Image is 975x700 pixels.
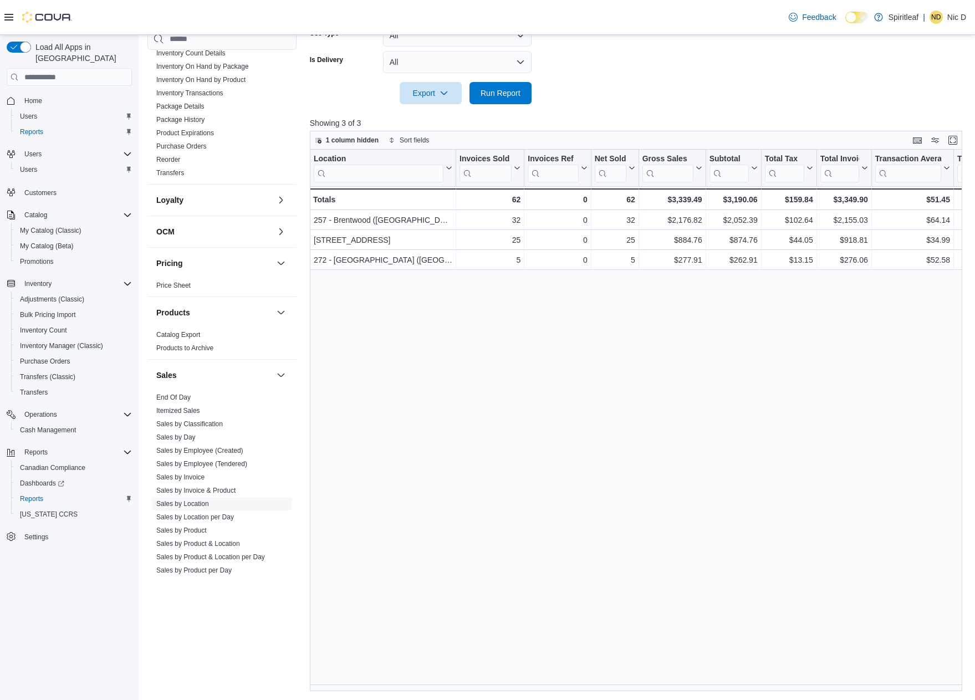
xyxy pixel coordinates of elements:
[156,420,223,428] a: Sales by Classification
[24,96,42,105] span: Home
[845,12,869,23] input: Dark Mode
[147,391,297,581] div: Sales
[20,463,85,472] span: Canadian Compliance
[20,147,46,161] button: Users
[147,20,297,184] div: Inventory
[642,154,702,182] button: Gross Sales
[11,238,136,254] button: My Catalog (Beta)
[875,154,950,182] button: Transaction Average
[20,530,132,544] span: Settings
[528,213,587,227] div: 0
[20,326,67,335] span: Inventory Count
[400,136,429,145] span: Sort fields
[709,253,757,267] div: $262.91
[16,492,48,505] a: Reports
[156,499,209,508] span: Sales by Location
[820,193,867,206] div: $3,349.90
[20,127,43,136] span: Reports
[156,566,232,575] span: Sales by Product per Day
[156,407,200,415] a: Itemized Sales
[2,407,136,422] button: Operations
[595,253,635,267] div: 5
[460,154,512,165] div: Invoices Sold
[156,331,200,339] a: Catalog Export
[460,213,520,227] div: 32
[2,207,136,223] button: Catalog
[156,49,226,57] a: Inventory Count Details
[16,370,80,384] a: Transfers (Classic)
[156,156,180,163] a: Reorder
[764,154,804,165] div: Total Tax
[156,539,240,548] span: Sales by Product & Location
[156,447,243,454] a: Sales by Employee (Created)
[16,339,132,352] span: Inventory Manager (Classic)
[16,386,132,399] span: Transfers
[642,253,702,267] div: $277.91
[595,193,635,206] div: 62
[156,63,249,70] a: Inventory On Hand by Package
[156,169,184,177] a: Transfers
[20,147,132,161] span: Users
[274,306,288,319] button: Products
[156,526,207,535] span: Sales by Product
[11,223,136,238] button: My Catalog (Classic)
[156,89,223,97] a: Inventory Transactions
[2,529,136,545] button: Settings
[156,473,205,482] span: Sales by Invoice
[310,117,969,129] p: Showing 3 of 3
[274,369,288,382] button: Sales
[156,446,243,455] span: Sales by Employee (Created)
[20,208,52,222] button: Catalog
[24,150,42,159] span: Users
[820,154,859,182] div: Total Invoiced
[20,479,64,488] span: Dashboards
[156,76,246,84] a: Inventory On Hand by Product
[156,460,247,468] a: Sales by Employee (Tendered)
[326,136,379,145] span: 1 column hidden
[16,239,78,253] a: My Catalog (Beta)
[528,253,587,267] div: 0
[11,323,136,338] button: Inventory Count
[20,112,37,121] span: Users
[20,530,53,544] a: Settings
[20,372,75,381] span: Transfers (Classic)
[642,154,693,182] div: Gross Sales
[16,293,89,306] a: Adjustments (Classic)
[20,494,43,503] span: Reports
[11,109,136,124] button: Users
[889,11,918,24] p: Spiritleaf
[20,295,84,304] span: Adjustments (Classic)
[20,242,74,251] span: My Catalog (Beta)
[314,233,452,247] div: [STREET_ADDRESS]
[460,154,520,182] button: Invoices Sold
[764,154,813,182] button: Total Tax
[156,513,234,521] a: Sales by Location per Day
[24,533,48,541] span: Settings
[20,408,62,421] button: Operations
[11,507,136,522] button: [US_STATE] CCRS
[20,388,48,397] span: Transfers
[528,233,587,247] div: 0
[11,476,136,491] a: Dashboards
[16,110,132,123] span: Users
[875,213,950,227] div: $64.14
[2,444,136,460] button: Reports
[528,154,578,182] div: Invoices Ref
[16,255,132,268] span: Promotions
[709,193,757,206] div: $3,190.06
[20,408,132,421] span: Operations
[595,213,635,227] div: 32
[156,344,213,352] span: Products to Archive
[16,163,42,176] a: Users
[156,500,209,508] a: Sales by Location
[16,293,132,306] span: Adjustments (Classic)
[923,11,925,24] p: |
[11,422,136,438] button: Cash Management
[24,448,48,457] span: Reports
[16,492,132,505] span: Reports
[16,339,108,352] a: Inventory Manager (Classic)
[595,154,626,165] div: Net Sold
[156,129,214,137] span: Product Expirations
[460,193,520,206] div: 62
[16,423,80,437] a: Cash Management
